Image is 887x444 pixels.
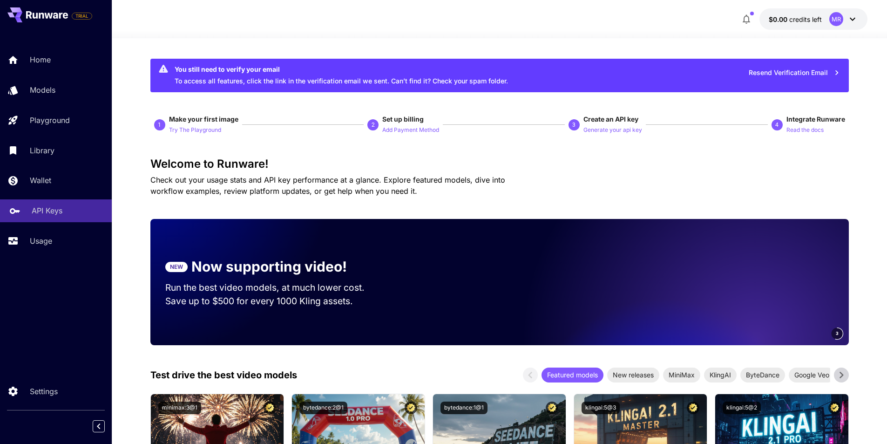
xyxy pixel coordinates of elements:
[663,370,700,380] span: MiniMax
[704,370,737,380] span: KlingAI
[30,115,70,126] p: Playground
[828,402,841,414] button: Certified Model – Vetted for best performance and includes a commercial license.
[30,386,58,397] p: Settings
[30,175,51,186] p: Wallet
[740,370,785,380] span: ByteDance
[405,402,417,414] button: Certified Model – Vetted for best performance and includes a commercial license.
[382,124,439,135] button: Add Payment Method
[786,124,824,135] button: Read the docs
[93,420,105,432] button: Collapse sidebar
[150,175,505,196] span: Check out your usage stats and API key performance at a glance. Explore featured models, dive int...
[169,126,221,135] p: Try The Playground
[663,368,700,383] div: MiniMax
[786,126,824,135] p: Read the docs
[150,368,297,382] p: Test drive the best video models
[542,368,603,383] div: Featured models
[30,54,51,65] p: Home
[191,256,347,277] p: Now supporting video!
[789,370,835,380] span: Google Veo
[769,15,789,23] span: $0.00
[372,121,375,129] p: 2
[775,121,779,129] p: 4
[723,402,761,414] button: klingai:5@2
[607,370,659,380] span: New releases
[382,126,439,135] p: Add Payment Method
[175,64,508,74] div: You still need to verify your email
[836,330,839,337] span: 3
[829,12,843,26] div: MR
[169,124,221,135] button: Try The Playground
[769,14,822,24] div: $0.00
[607,368,659,383] div: New releases
[704,368,737,383] div: KlingAI
[583,124,642,135] button: Generate your api key
[382,115,424,123] span: Set up billing
[582,402,620,414] button: klingai:5@3
[165,281,382,294] p: Run the best video models, at much lower cost.
[299,402,347,414] button: bytedance:2@1
[786,115,845,123] span: Integrate Runware
[572,121,576,129] p: 3
[100,418,112,435] div: Collapse sidebar
[175,61,508,89] div: To access all features, click the link in the verification email we sent. Can’t find it? Check yo...
[759,8,867,30] button: $0.00MR
[264,402,276,414] button: Certified Model – Vetted for best performance and includes a commercial license.
[158,121,161,129] p: 1
[583,126,642,135] p: Generate your api key
[740,368,785,383] div: ByteDance
[789,368,835,383] div: Google Veo
[158,402,201,414] button: minimax:3@1
[440,402,488,414] button: bytedance:1@1
[30,84,55,96] p: Models
[30,235,52,246] p: Usage
[72,10,92,21] span: Add your payment card to enable full platform functionality.
[583,115,638,123] span: Create an API key
[32,205,62,216] p: API Keys
[789,15,822,23] span: credits left
[744,63,845,82] button: Resend Verification Email
[687,402,699,414] button: Certified Model – Vetted for best performance and includes a commercial license.
[542,370,603,380] span: Featured models
[150,157,849,171] h3: Welcome to Runware!
[170,263,183,271] p: NEW
[546,402,558,414] button: Certified Model – Vetted for best performance and includes a commercial license.
[169,115,238,123] span: Make your first image
[30,145,54,156] p: Library
[165,294,382,308] p: Save up to $500 for every 1000 Kling assets.
[72,13,92,20] span: TRIAL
